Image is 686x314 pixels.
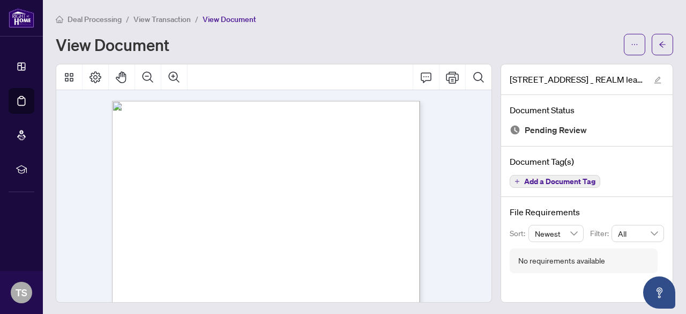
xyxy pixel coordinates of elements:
[68,14,122,24] span: Deal Processing
[525,123,587,137] span: Pending Review
[618,225,658,242] span: All
[510,175,600,188] button: Add a Document Tag
[510,155,664,168] h4: Document Tag(s)
[9,8,34,28] img: logo
[195,13,198,25] li: /
[535,225,578,242] span: Newest
[56,16,63,23] span: home
[510,73,644,86] span: [STREET_ADDRESS] _ REALM leased.pdf
[590,228,612,239] p: Filter:
[514,179,520,184] span: plus
[524,178,595,185] span: Add a Document Tag
[133,14,191,24] span: View Transaction
[510,228,528,239] p: Sort:
[643,276,675,309] button: Open asap
[654,76,661,84] span: edit
[56,36,169,53] h1: View Document
[659,41,666,48] span: arrow-left
[510,104,664,116] h4: Document Status
[518,255,605,267] div: No requirements available
[510,125,520,135] img: Document Status
[203,14,256,24] span: View Document
[16,285,27,300] span: TS
[126,13,129,25] li: /
[631,41,638,48] span: ellipsis
[510,206,664,218] h4: File Requirements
